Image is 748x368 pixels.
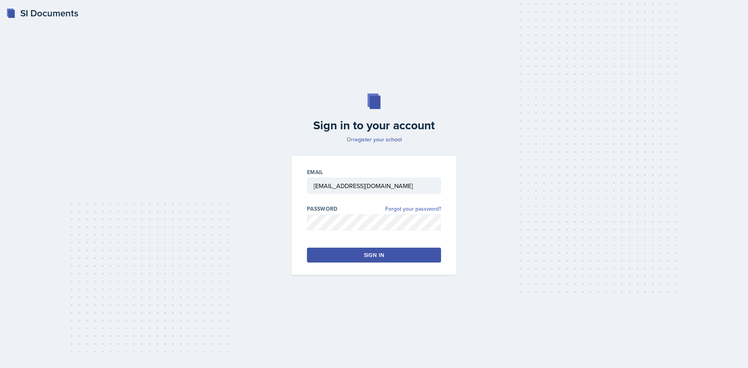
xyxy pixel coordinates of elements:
h2: Sign in to your account [287,118,461,132]
input: Email [307,178,441,194]
button: Sign in [307,248,441,262]
div: Sign in [364,251,384,259]
p: Or [287,136,461,143]
a: Forgot your password? [385,205,441,213]
label: Email [307,168,323,176]
a: register your school [353,136,402,143]
label: Password [307,205,338,213]
a: SI Documents [6,6,78,20]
